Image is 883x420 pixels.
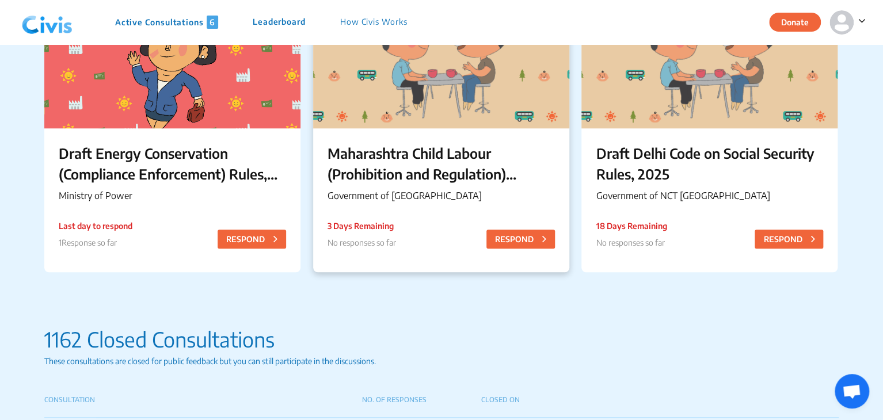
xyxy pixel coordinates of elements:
p: 1 [59,236,132,249]
button: RESPOND [755,230,823,249]
p: Last day to respond [59,220,132,232]
span: Response so far [62,238,117,247]
button: Donate [769,13,821,32]
a: Open chat [835,374,869,408]
img: navlogo.png [17,5,77,40]
p: 3 Days Remaining [328,220,396,232]
p: Government of NCT [GEOGRAPHIC_DATA] [596,189,823,203]
p: Draft Energy Conservation (Compliance Enforcement) Rules, 2025 [59,143,286,184]
button: RESPOND [486,230,555,249]
button: RESPOND [218,230,286,249]
p: Maharashtra Child Labour (Prohibition and Regulation) (Amendment) Rules, 2025 [328,143,555,184]
p: CONSULTATION [44,395,362,405]
p: 1162 Closed Consultations [44,324,839,355]
span: 6 [207,16,218,29]
img: person-default.svg [829,10,854,35]
p: Leaderboard [253,16,306,29]
p: 18 Days Remaining [596,220,667,232]
p: Government of [GEOGRAPHIC_DATA] [328,189,555,203]
p: Ministry of Power [59,189,286,203]
p: These consultations are closed for public feedback but you can still participate in the discussions. [44,355,839,367]
span: No responses so far [596,238,664,247]
p: NO. OF RESPONSES [362,395,481,405]
p: How Civis Works [340,16,408,29]
a: Donate [769,16,829,27]
p: CLOSED ON [481,395,600,405]
p: Draft Delhi Code on Social Security Rules, 2025 [596,143,823,184]
span: No responses so far [328,238,396,247]
p: Active Consultations [115,16,218,29]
